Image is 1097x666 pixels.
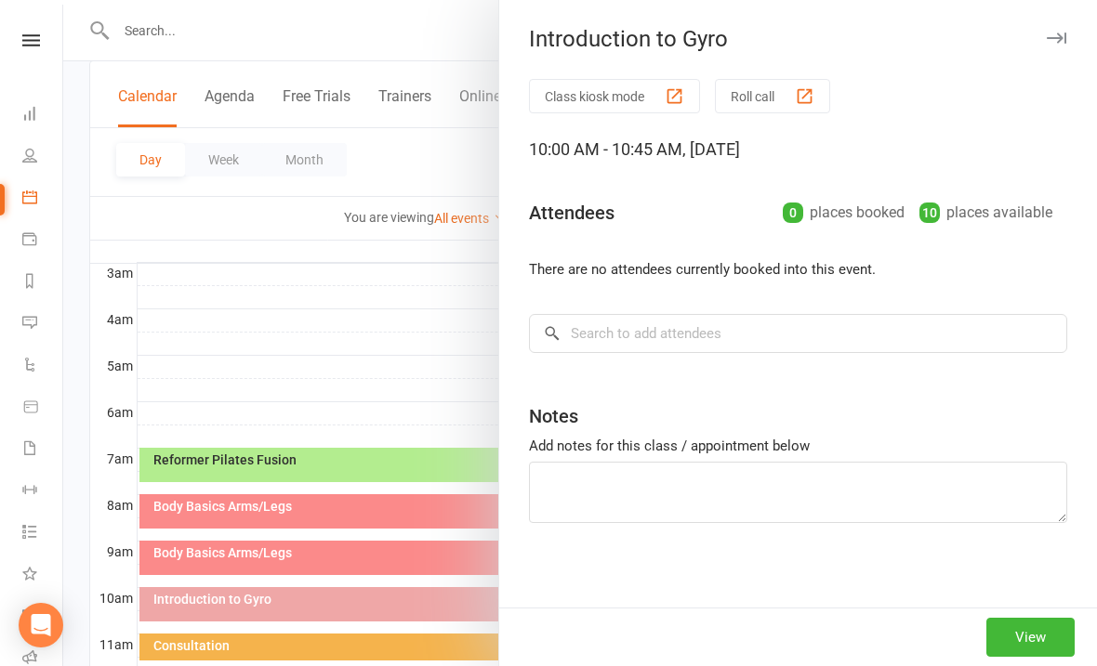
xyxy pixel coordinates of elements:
[22,262,64,304] a: Reports
[22,95,64,137] a: Dashboard
[22,178,64,220] a: Calendar
[529,435,1067,457] div: Add notes for this class / appointment below
[499,26,1097,52] div: Introduction to Gyro
[919,200,1052,226] div: places available
[715,79,830,113] button: Roll call
[529,200,615,226] div: Attendees
[529,403,578,429] div: Notes
[783,200,905,226] div: places booked
[22,596,64,638] a: General attendance kiosk mode
[22,387,64,429] a: Product Sales
[529,258,1067,281] li: There are no attendees currently booked into this event.
[919,202,940,223] div: 10
[22,137,64,178] a: People
[19,603,63,647] div: Open Intercom Messenger
[529,314,1067,353] input: Search to add attendees
[22,555,64,596] a: What's New
[529,79,700,113] button: Class kiosk mode
[783,202,803,223] div: 0
[986,618,1075,657] button: View
[22,220,64,262] a: Payments
[529,137,1067,163] div: 10:00 AM - 10:45 AM, [DATE]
